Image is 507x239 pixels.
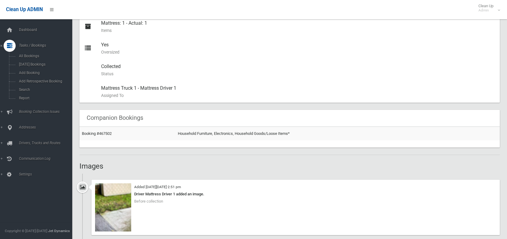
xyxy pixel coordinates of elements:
span: Clean Up ADMIN [6,7,43,12]
span: All Bookings [17,54,72,58]
small: Added [DATE][DATE] 2:51 pm [134,185,181,189]
span: Report [17,96,72,100]
span: Before collection [134,199,163,203]
span: Drivers, Trucks and Routes [17,141,77,145]
a: Booking #467502 [82,131,112,136]
strong: Jet Dynamics [48,229,70,233]
img: image.jpg [95,183,131,231]
span: Booking Collection Issues [17,110,77,114]
span: Search [17,88,72,92]
small: Status [101,70,495,77]
span: Add Retrospective Booking [17,79,72,83]
span: Copyright © [DATE]-[DATE] [5,229,47,233]
h2: Images [79,162,500,170]
span: Settings [17,172,77,176]
span: [DATE] Bookings [17,62,72,67]
span: Addresses [17,125,77,129]
small: Oversized [101,48,495,56]
small: Items [101,27,495,34]
header: Companion Bookings [79,112,150,124]
span: Add Booking [17,71,72,75]
span: Tasks / Bookings [17,43,77,48]
span: Dashboard [17,28,77,32]
div: Driver Mattress Driver 1 added an image. [95,191,496,198]
td: Household Furniture, Electronics, Household Goods/Loose Items* [175,127,500,140]
small: Assigned To [101,92,495,99]
span: Clean Up [475,4,499,13]
small: Admin [478,8,493,13]
div: Collected [101,59,495,81]
div: Mattress: 1 - Actual: 1 [101,16,495,38]
span: Communication Log [17,157,77,161]
div: Mattress Truck 1 - Mattress Driver 1 [101,81,495,103]
div: Yes [101,38,495,59]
